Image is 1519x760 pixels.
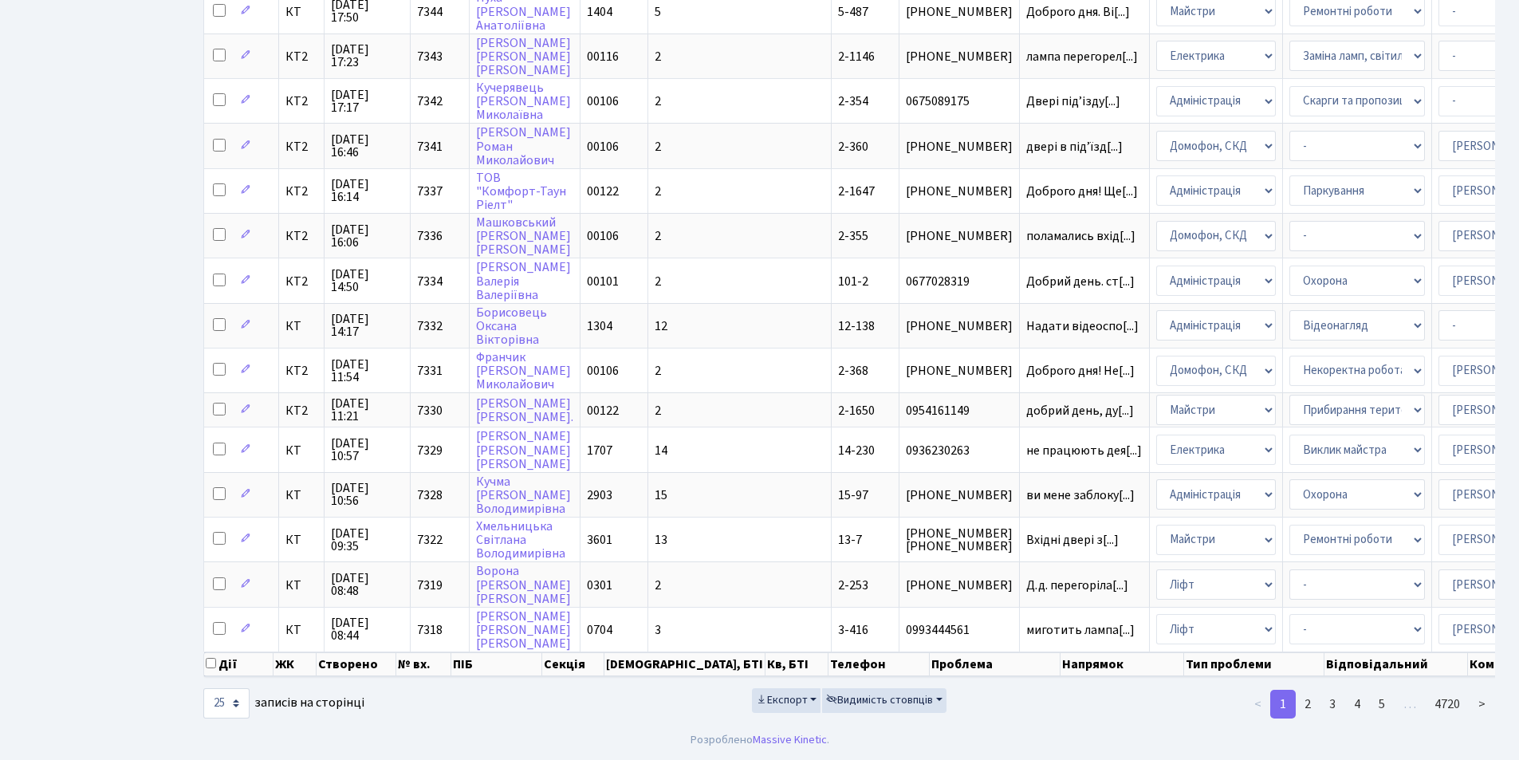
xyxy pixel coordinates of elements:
span: КТ2 [285,230,317,242]
span: Експорт [756,692,808,708]
span: 0993444561 [906,624,1013,636]
span: 7330 [417,402,443,419]
span: Доброго дня! Ще[...] [1026,183,1138,200]
span: Двері підʼізду[...] [1026,93,1120,110]
a: 1 [1270,690,1296,719]
span: 2-355 [838,227,868,245]
a: Кучерявець[PERSON_NAME]Миколаївна [476,79,571,124]
span: 2 [655,273,661,290]
span: 7318 [417,621,443,639]
span: [PHONE_NUMBER] [906,6,1013,18]
select: записів на сторінці [203,688,250,719]
span: [PHONE_NUMBER] [906,185,1013,198]
a: [PERSON_NAME][PERSON_NAME][PERSON_NAME] [476,428,571,473]
div: Розроблено . [691,731,829,749]
span: КТ2 [285,95,317,108]
span: миготить лампа[...] [1026,621,1135,639]
span: КТ2 [285,364,317,377]
span: [PHONE_NUMBER] [906,50,1013,63]
span: 3 [655,621,661,639]
span: 12-138 [838,317,875,335]
span: лампа перегорел[...] [1026,48,1138,65]
span: 12 [655,317,667,335]
span: 3601 [587,531,612,549]
span: 7334 [417,273,443,290]
span: 00106 [587,138,619,156]
span: [DATE] 16:14 [331,178,403,203]
span: 5-487 [838,3,868,21]
span: 0301 [587,577,612,594]
span: Видимість стовпців [826,692,933,708]
span: КТ [285,444,317,457]
span: КТ [285,489,317,502]
span: 7331 [417,362,443,380]
a: 2 [1295,690,1320,719]
th: Секція [542,652,605,676]
th: Відповідальний [1324,652,1467,676]
span: двері в підʼїзд[...] [1026,138,1123,156]
span: [DATE] 17:17 [331,89,403,114]
span: 0704 [587,621,612,639]
a: БорисовецьОксанаВікторівна [476,304,547,348]
a: Машковський[PERSON_NAME][PERSON_NAME] [476,214,571,258]
span: Доброго дня! Не[...] [1026,362,1135,380]
a: ТОВ"Комфорт-ТаунРіелт" [476,169,566,214]
span: 7322 [417,531,443,549]
span: 7341 [417,138,443,156]
span: 00106 [587,227,619,245]
span: добрий день, ду[...] [1026,402,1134,419]
span: 0936230263 [906,444,1013,457]
span: [DATE] 11:21 [331,397,403,423]
span: 5 [655,3,661,21]
th: Напрямок [1061,652,1184,676]
span: КТ [285,534,317,546]
span: 1707 [587,442,612,459]
label: записів на сторінці [203,688,364,719]
th: ПІБ [451,652,541,676]
span: 00122 [587,183,619,200]
a: 4720 [1425,690,1470,719]
span: Д.д. перегоріла[...] [1026,577,1128,594]
span: 2 [655,227,661,245]
span: 1304 [587,317,612,335]
a: 5 [1369,690,1395,719]
span: Надати відеоспо[...] [1026,317,1139,335]
span: 00106 [587,362,619,380]
a: 3 [1320,690,1345,719]
th: Створено [317,652,396,676]
th: Тип проблеми [1184,652,1325,676]
span: 0677028319 [906,275,1013,288]
span: 15 [655,486,667,504]
span: Доброго дня. Ві[...] [1026,3,1130,21]
span: 1404 [587,3,612,21]
span: [PHONE_NUMBER] [906,140,1013,153]
a: [PERSON_NAME][PERSON_NAME]. [476,395,573,426]
span: 00116 [587,48,619,65]
span: 101-2 [838,273,868,290]
span: [DATE] 08:48 [331,572,403,597]
th: Телефон [828,652,930,676]
a: > [1469,690,1495,719]
span: 13-7 [838,531,862,549]
th: [DEMOGRAPHIC_DATA], БТІ [604,652,765,676]
span: [DATE] 14:50 [331,268,403,293]
span: 14-230 [838,442,875,459]
a: [PERSON_NAME][PERSON_NAME][PERSON_NAME] [476,608,571,652]
span: 14 [655,442,667,459]
span: Добрий день. ст[...] [1026,273,1135,290]
span: 2 [655,183,661,200]
span: ви мене заблоку[...] [1026,486,1135,504]
a: Ворона[PERSON_NAME][PERSON_NAME] [476,563,571,608]
th: ЖК [273,652,317,676]
span: 00106 [587,93,619,110]
a: Massive Kinetic [753,731,827,748]
th: № вх. [396,652,451,676]
span: 7319 [417,577,443,594]
span: 2 [655,402,661,419]
span: КТ2 [285,185,317,198]
span: 7336 [417,227,443,245]
button: Видимість стовпців [822,688,946,713]
span: КТ2 [285,275,317,288]
span: [DATE] 10:57 [331,437,403,463]
span: 15-97 [838,486,868,504]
